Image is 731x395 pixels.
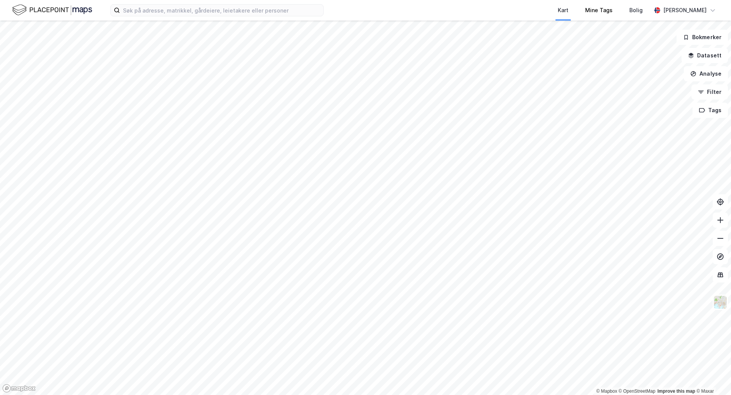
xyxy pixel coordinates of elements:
[713,295,728,309] img: Z
[693,103,728,118] button: Tags
[12,3,92,17] img: logo.f888ab2527a4732fd821a326f86c7f29.svg
[684,66,728,81] button: Analyse
[677,30,728,45] button: Bokmerker
[596,389,617,394] a: Mapbox
[658,389,695,394] a: Improve this map
[682,48,728,63] button: Datasett
[2,384,36,393] a: Mapbox homepage
[691,84,728,100] button: Filter
[663,6,707,15] div: [PERSON_NAME]
[693,359,731,395] iframe: Chat Widget
[585,6,613,15] div: Mine Tags
[558,6,568,15] div: Kart
[619,389,656,394] a: OpenStreetMap
[120,5,323,16] input: Søk på adresse, matrikkel, gårdeiere, leietakere eller personer
[629,6,643,15] div: Bolig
